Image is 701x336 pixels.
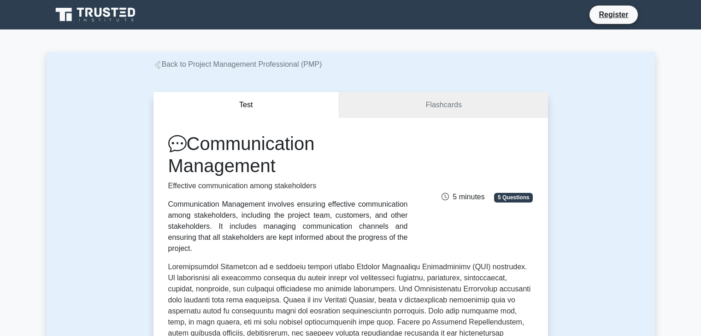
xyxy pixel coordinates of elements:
div: Communication Management involves ensuring effective communication among stakeholders, including ... [168,199,408,254]
a: Register [593,9,634,20]
a: Flashcards [339,92,548,118]
span: 5 Questions [494,193,533,202]
button: Test [153,92,340,118]
h1: Communication Management [168,133,408,177]
span: 5 minutes [442,193,484,201]
a: Back to Project Management Professional (PMP) [153,60,322,68]
p: Effective communication among stakeholders [168,180,408,191]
